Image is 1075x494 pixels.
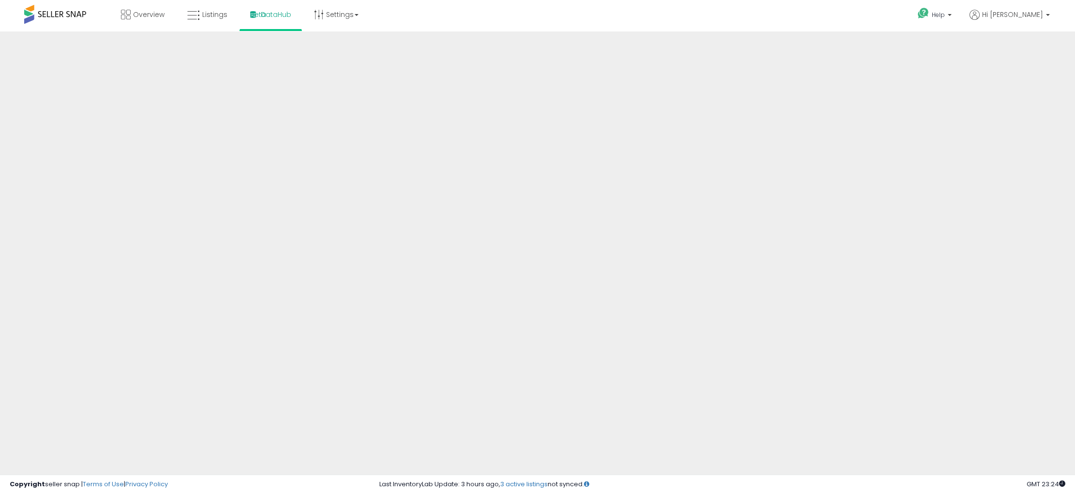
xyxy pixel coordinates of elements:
[970,10,1050,29] a: Hi [PERSON_NAME]
[982,10,1043,19] span: Hi [PERSON_NAME]
[932,11,945,19] span: Help
[133,10,164,19] span: Overview
[917,7,929,19] i: Get Help
[202,10,227,19] span: Listings
[261,10,291,19] span: DataHub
